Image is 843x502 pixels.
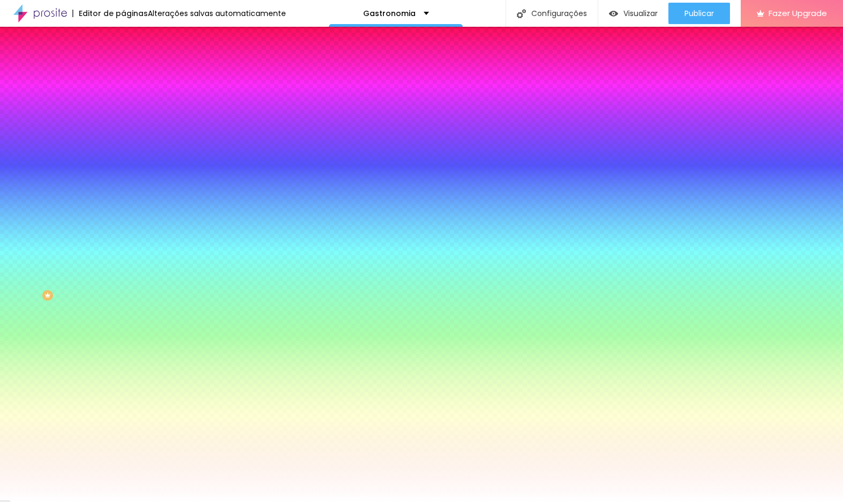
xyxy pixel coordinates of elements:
span: Visualizar [623,9,658,18]
div: Alterações salvas automaticamente [148,10,286,17]
p: Gastronomia [363,10,416,17]
span: Fazer Upgrade [769,9,827,18]
button: Publicar [668,3,730,24]
img: Icone [517,9,526,18]
button: Visualizar [598,3,668,24]
span: Publicar [684,9,714,18]
img: view-1.svg [609,9,618,18]
div: Editor de páginas [72,10,148,17]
